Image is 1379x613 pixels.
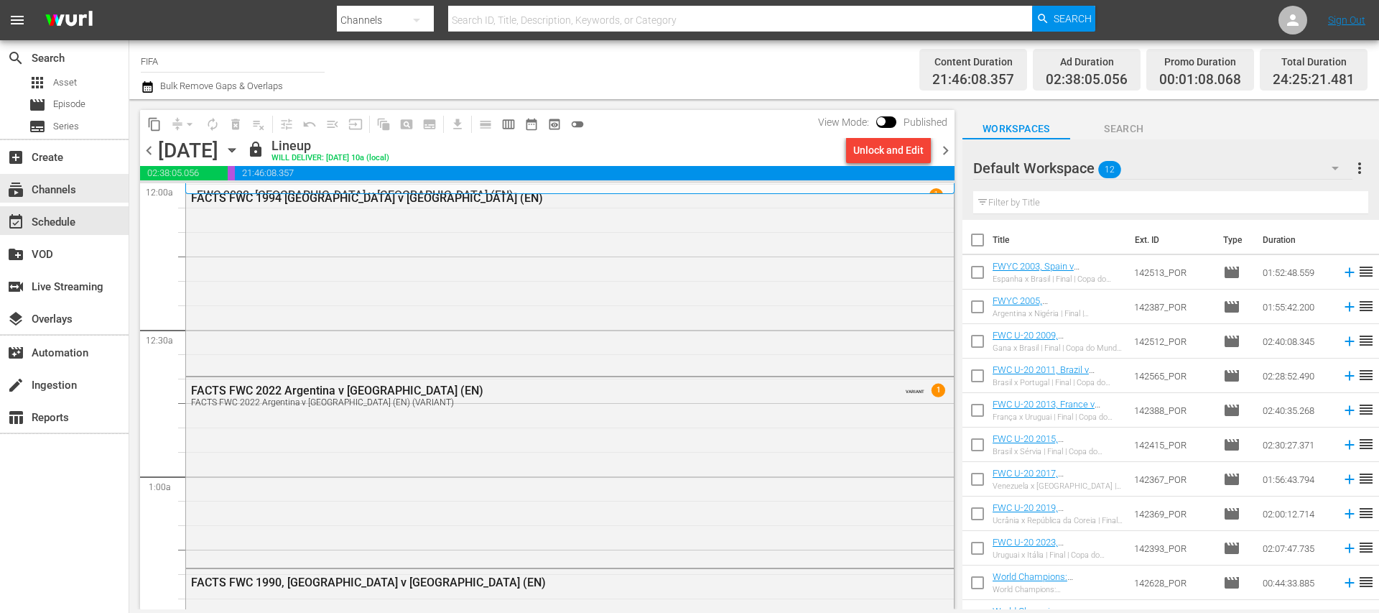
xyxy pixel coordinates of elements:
[932,72,1014,88] span: 21:46:08.357
[418,113,441,136] span: Create Series Block
[7,344,24,361] span: Automation
[228,166,235,180] span: 00:01:08.068
[932,52,1014,72] div: Content Duration
[993,344,1123,353] div: Gana x Brasil | Final | Copa do Mundo Sub-20 da FIFA Egito 2009™ | Jogo completo
[1223,574,1240,591] span: Episode
[7,181,24,198] span: Channels
[1357,573,1375,591] span: reorder
[140,142,158,160] span: chevron_left
[344,113,367,136] span: Update Metadata from Key Asset
[1254,220,1340,260] th: Duration
[1215,220,1254,260] th: Type
[191,576,870,589] div: FACTS FWC 1990, [GEOGRAPHIC_DATA] v [GEOGRAPHIC_DATA] (EN)
[7,149,24,166] span: Create
[1159,52,1241,72] div: Promo Duration
[973,148,1352,188] div: Default Workspace
[993,399,1108,431] a: FWC U-20 2013, France v [GEOGRAPHIC_DATA], Final - FMR (PT)
[197,188,514,202] p: FWC 2022, [GEOGRAPHIC_DATA] v [GEOGRAPHIC_DATA] (EN)
[7,246,24,263] span: VOD
[321,113,344,136] span: Fill episodes with ad slates
[1223,264,1240,281] span: Episode
[1257,566,1336,600] td: 00:44:33.885
[1257,497,1336,531] td: 02:00:12.714
[235,166,955,180] span: 21:46:08.357
[1342,368,1357,384] svg: Add to Schedule
[896,116,955,128] span: Published
[1273,52,1355,72] div: Total Duration
[1257,428,1336,462] td: 02:30:27.371
[993,433,1108,476] a: FWC U-20 2015, [GEOGRAPHIC_DATA] v [GEOGRAPHIC_DATA], Final - FMR (PT)
[158,80,283,91] span: Bulk Remove Gaps & Overlaps
[1342,575,1357,591] svg: Add to Schedule
[271,138,389,154] div: Lineup
[1128,462,1217,497] td: 142367_POR
[1273,72,1355,88] span: 24:25:21.481
[7,213,24,231] span: Schedule
[7,278,24,295] span: Live Streaming
[934,190,939,200] p: 1
[906,382,924,394] span: VARIANT
[1351,151,1368,185] button: more_vert
[367,110,395,138] span: Refresh All Search Blocks
[1223,540,1240,557] span: Episode
[1257,359,1336,393] td: 02:28:52.490
[247,141,264,158] span: lock
[1128,393,1217,428] td: 142388_POR
[993,447,1123,456] div: Brasil x Sérvia | Final | Copa do Mundo Sub-20 da FIFA [GEOGRAPHIC_DATA] 2015™ | Jogo completo
[1257,324,1336,359] td: 02:40:08.345
[271,154,389,163] div: WILL DELIVER: [DATE] 10a (local)
[1357,539,1375,556] span: reorder
[1128,428,1217,462] td: 142415_POR
[469,110,497,138] span: Day Calendar View
[937,142,955,160] span: chevron_right
[993,220,1127,260] th: Title
[993,481,1123,491] div: Venezuela x [GEOGRAPHIC_DATA] | Final | Copa do Mundo Sub-20 da FIFA Coreia do Sul 2017™ | Jogo c...
[993,412,1123,422] div: França x Uruguai | Final | Copa do Mundo Sub-20 da FIFA [GEOGRAPHIC_DATA] 2013™ | Jogo completo
[1342,299,1357,315] svg: Add to Schedule
[1342,333,1357,349] svg: Add to Schedule
[497,113,520,136] span: Week Calendar View
[1342,540,1357,556] svg: Add to Schedule
[993,516,1123,525] div: Ucrânia x República da Coreia | Final | Copa do Mundo Sub-20 da FIFA Polônia 2019™ | Jogo completo
[962,120,1070,138] span: Workspaces
[1128,497,1217,531] td: 142369_POR
[1054,6,1092,32] span: Search
[1342,264,1357,280] svg: Add to Schedule
[1223,505,1240,522] span: Episode
[1032,6,1095,32] button: Search
[993,295,1108,338] a: FWYC 2005, [GEOGRAPHIC_DATA] v [GEOGRAPHIC_DATA], Final - FMR (PT)
[1223,471,1240,488] span: Episode
[1257,255,1336,290] td: 01:52:48.559
[1328,14,1365,26] a: Sign Out
[1357,298,1375,315] span: reorder
[1257,531,1336,566] td: 02:07:47.735
[1342,437,1357,453] svg: Add to Schedule
[993,585,1123,594] div: World Champions: [GEOGRAPHIC_DATA] 1990
[298,113,321,136] span: Revert to Primary Episode
[441,110,469,138] span: Download as CSV
[1128,255,1217,290] td: 142513_POR
[1046,52,1128,72] div: Ad Duration
[570,117,585,132] span: toggle_off
[166,113,201,136] span: Remove Gaps & Overlaps
[1357,332,1375,349] span: reorder
[1223,298,1240,315] span: Episode
[1128,531,1217,566] td: 142393_POR
[853,137,924,163] div: Unlock and Edit
[993,571,1121,593] a: World Champions: [GEOGRAPHIC_DATA] 1990 (PT)
[1159,72,1241,88] span: 00:01:08.068
[1357,435,1375,453] span: reorder
[993,502,1108,545] a: FWC U-20 2019, [GEOGRAPHIC_DATA] v [GEOGRAPHIC_DATA], Final - FMR (PT)
[191,384,870,397] div: FACTS FWC 2022 Argentina v [GEOGRAPHIC_DATA] (EN)
[7,50,24,67] span: Search
[1357,263,1375,280] span: reorder
[846,137,931,163] button: Unlock and Edit
[993,550,1123,560] div: Uruguai x Itália | Final | Copa do Mundo Sub-20 da FIFA de 2023 | Jogo completo
[993,378,1123,387] div: Brasil x Portugal | Final | Copa do Mundo Sub-20 da FIFA [GEOGRAPHIC_DATA] 2011™ | Jogo completo
[1257,393,1336,428] td: 02:40:35.268
[1098,155,1121,185] span: 12
[1223,436,1240,453] span: Episode
[1357,470,1375,487] span: reorder
[147,117,162,132] span: content_copy
[53,97,85,111] span: Episode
